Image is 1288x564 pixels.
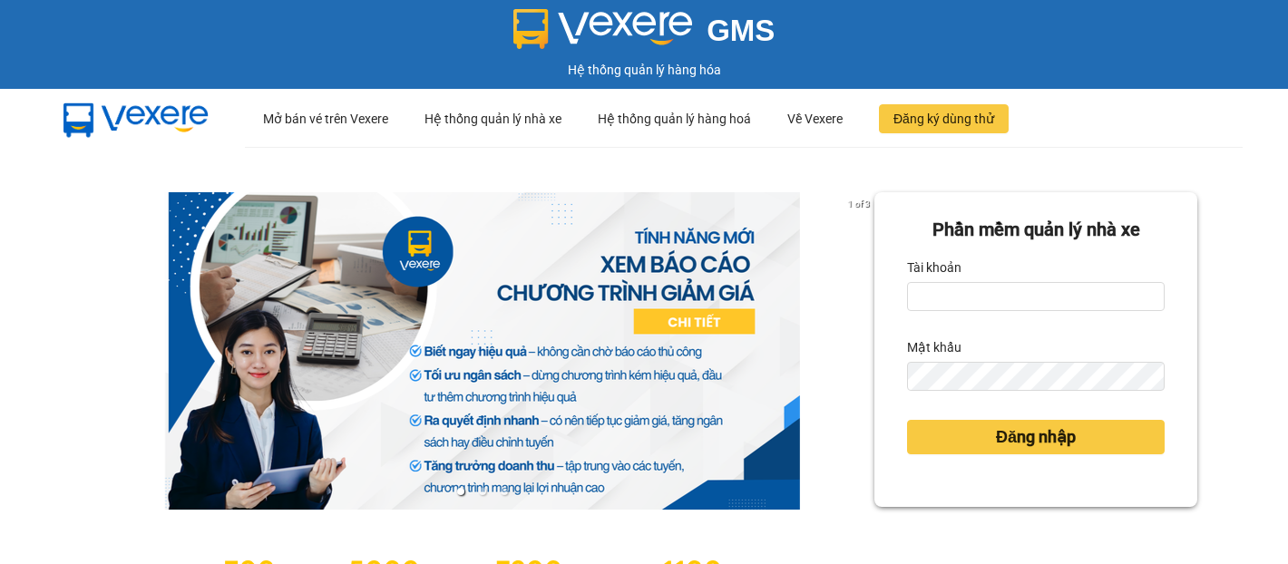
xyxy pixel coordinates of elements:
[879,104,1009,133] button: Đăng ký dùng thử
[907,333,961,362] label: Mật khẩu
[907,362,1165,391] input: Mật khẩu
[91,192,116,510] button: previous slide / item
[787,90,843,148] div: Về Vexere
[513,27,776,42] a: GMS
[424,90,561,148] div: Hệ thống quản lý nhà xe
[843,192,874,216] p: 1 of 3
[893,109,994,129] span: Đăng ký dùng thử
[598,90,751,148] div: Hệ thống quản lý hàng hoá
[45,89,227,149] img: mbUUG5Q.png
[263,90,388,148] div: Mở bán vé trên Vexere
[513,9,693,49] img: logo 2
[707,14,775,47] span: GMS
[907,216,1165,244] div: Phần mềm quản lý nhà xe
[501,488,508,495] li: slide item 3
[907,420,1165,454] button: Đăng nhập
[5,60,1283,80] div: Hệ thống quản lý hàng hóa
[457,488,464,495] li: slide item 1
[479,488,486,495] li: slide item 2
[996,424,1076,450] span: Đăng nhập
[907,282,1165,311] input: Tài khoản
[907,253,961,282] label: Tài khoản
[849,192,874,510] button: next slide / item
